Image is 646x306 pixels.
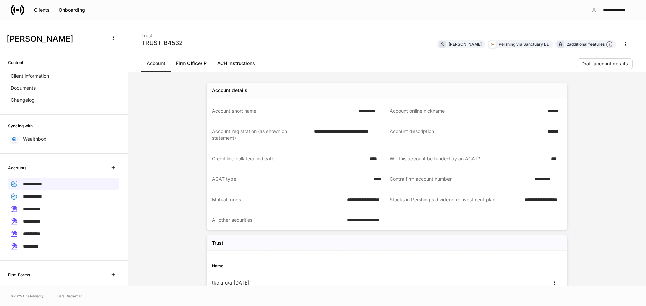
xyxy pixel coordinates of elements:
[34,8,50,12] div: Clients
[8,94,119,106] a: Changelog
[8,133,119,145] a: Wealthbox
[567,41,613,48] div: 2 additional features
[212,196,343,203] div: Mutual funds
[54,5,89,15] button: Onboarding
[8,59,23,66] h6: Content
[141,39,183,47] div: TRUST B4532
[390,107,544,114] div: Account online nickname
[11,293,44,299] span: © 2025 OneAdvisory
[448,41,482,47] div: [PERSON_NAME]
[212,239,223,246] h5: Trust
[141,55,171,72] a: Account
[8,272,30,278] h6: Firm Forms
[212,107,354,114] div: Account short name
[23,136,46,142] p: Wealthbox
[212,279,387,286] div: tkc tr u/a [DATE]
[212,263,387,269] div: Name
[212,155,366,162] div: Credit line collateral indicator
[8,70,119,82] a: Client information
[30,5,54,15] button: Clients
[11,97,35,103] p: Changelog
[212,87,247,94] div: Account details
[8,123,33,129] h6: Syncing with
[171,55,212,72] a: Firm Office/IP
[577,58,633,69] button: Draft account details
[212,217,343,223] div: All other securities
[212,128,310,141] div: Account registration (as shown on statement)
[390,128,544,141] div: Account description
[499,41,550,47] div: Pershing via Sanctuary BD
[11,85,36,91] p: Documents
[11,73,49,79] p: Client information
[581,61,628,66] div: Draft account details
[390,176,531,182] div: Contra firm account number
[7,34,104,44] h3: [PERSON_NAME]
[59,8,85,12] div: Onboarding
[8,82,119,94] a: Documents
[57,293,82,299] a: Data Disclaimer
[141,28,183,39] div: Trust
[8,165,26,171] h6: Accounts
[390,196,521,203] div: Stocks in Pershing's dividend reinvestment plan
[212,176,370,182] div: ACAT type
[390,155,547,162] div: Will this account be funded by an ACAT?
[212,55,260,72] a: ACH Instructions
